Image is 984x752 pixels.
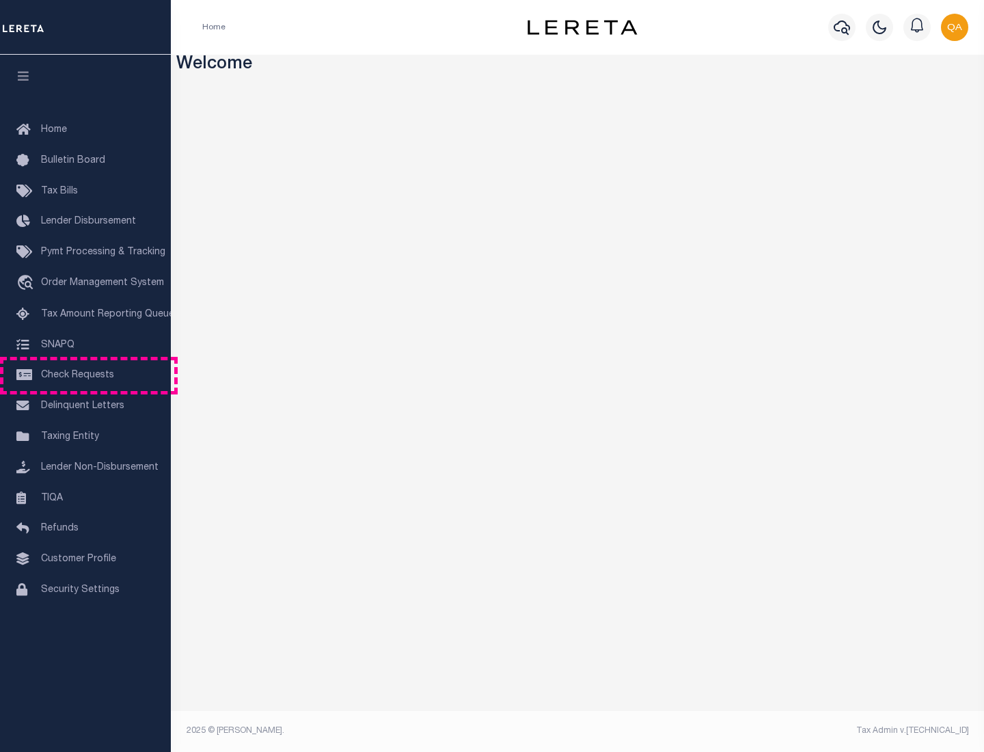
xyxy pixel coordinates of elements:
[41,340,74,349] span: SNAPQ
[41,371,114,380] span: Check Requests
[176,55,979,76] h3: Welcome
[41,187,78,196] span: Tax Bills
[41,278,164,288] span: Order Management System
[41,401,124,411] span: Delinquent Letters
[41,554,116,564] span: Customer Profile
[16,275,38,293] i: travel_explore
[588,725,969,737] div: Tax Admin v.[TECHNICAL_ID]
[41,310,174,319] span: Tax Amount Reporting Queue
[41,524,79,533] span: Refunds
[41,493,63,502] span: TIQA
[41,247,165,257] span: Pymt Processing & Tracking
[41,156,105,165] span: Bulletin Board
[41,463,159,472] span: Lender Non-Disbursement
[41,585,120,595] span: Security Settings
[41,125,67,135] span: Home
[941,14,968,41] img: svg+xml;base64,PHN2ZyB4bWxucz0iaHR0cDovL3d3dy53My5vcmcvMjAwMC9zdmciIHBvaW50ZXItZXZlbnRzPSJub25lIi...
[176,725,578,737] div: 2025 © [PERSON_NAME].
[202,21,225,33] li: Home
[528,20,637,35] img: logo-dark.svg
[41,217,136,226] span: Lender Disbursement
[41,432,99,442] span: Taxing Entity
